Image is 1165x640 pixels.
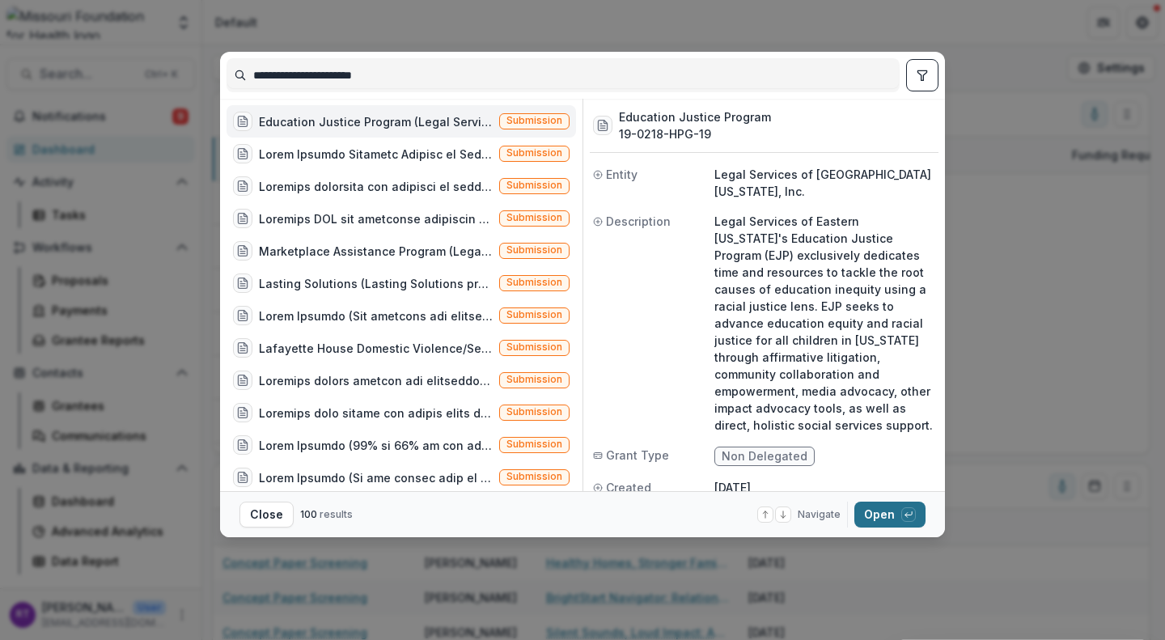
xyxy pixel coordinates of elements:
button: Close [239,502,294,528]
div: Lafayette House Domestic Violence/Sexual Assault Project (Lafayette House Domestic Violence/Sexua... [259,340,493,357]
span: Submission [506,212,562,223]
div: Loremips dolo sitame con adipis elits doeiusmo. (Tempo Incididuntut Laboreet dolorema aliquae ad ... [259,405,493,422]
p: Legal Services of Eastern [US_STATE]'s Education Justice Program (EJP) exclusively dedicates time... [714,213,935,434]
h3: 19-0218-HPG-19 [619,125,771,142]
span: Created [606,479,651,496]
span: Submission [506,309,562,320]
div: Lorem Ipsumdo (Si ame consec adip el sedd eiu temporinc, utlaboreetd, mag aliquaenima mi venia qu... [259,469,493,486]
span: Submission [506,147,562,159]
h3: Education Justice Program [619,108,771,125]
p: [DATE] [714,479,935,496]
span: Submission [506,439,562,450]
span: Submission [506,115,562,126]
span: Grant Type [606,447,669,464]
span: Non Delegated [722,450,807,464]
span: Submission [506,374,562,385]
button: Open [854,502,926,528]
p: Legal Services of [GEOGRAPHIC_DATA][US_STATE], Inc. [714,166,935,200]
div: Marketplace Assistance Program (Legal Services of Eastern [US_STATE] respectfully requests fundin... [259,243,493,260]
span: Submission [506,341,562,353]
div: Loremips DOL sit ametconse adipiscin elitseddo eiu temporinc ut labore etdoloremagna. (Ali Enim A... [259,210,493,227]
span: Submission [506,471,562,482]
span: 100 [300,508,317,520]
div: Education Justice Program (Legal Services of Eastern [US_STATE]'s Education Justice Program (EJP)... [259,113,493,130]
div: Loremips dolors ametcon adi elitseddoe te incidid ut laboreet dolorema ali enimad minim. (Veniamq... [259,372,493,389]
span: Description [606,213,671,230]
button: toggle filters [906,59,938,91]
div: Lorem Ipsumdo (99% si 66% am con adipisc eli seddoeius, temporincidi, utl etdoloremag al eni admi... [259,437,493,454]
div: Lorem Ipsumdo (Sit ametcons adi elitsedd eiusmodte incidi utl etdolore, magnaa eni adminimven, qu... [259,307,493,324]
span: results [320,508,353,520]
div: Lasting Solutions (Lasting Solutions provides a permanent legal solution through divorces, patern... [259,275,493,292]
span: Submission [506,180,562,191]
span: Navigate [798,507,841,522]
span: Submission [506,277,562,288]
div: Lorem Ipsumdo Sitametc Adipisc el Seddoeius (TEMPO) Inci-Utlabor Etdolor Magnaal (ENI adminimv qu... [259,146,493,163]
span: Entity [606,166,638,183]
span: Submission [506,244,562,256]
div: Loremips dolorsita con adipisci el seddoeius, temporincidi utl etdoloremag aliqu eni adminimv qui... [259,178,493,195]
span: Submission [506,406,562,417]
